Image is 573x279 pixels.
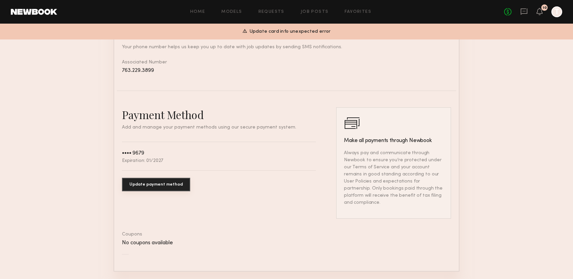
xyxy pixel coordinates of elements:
[122,232,451,237] div: Coupons
[190,10,205,14] a: Home
[122,44,451,51] div: Your phone number helps us keep you up to date with job updates by sending SMS notifications.
[344,149,443,206] p: Always pay and communicate through Newbook to ensure you’re protected under our Terms of Service ...
[221,10,242,14] a: Models
[543,6,547,10] div: 10
[122,125,316,130] p: Add and manage your payment methods using our secure payment system.
[344,137,443,145] h3: Make all payments through Newbook
[122,68,154,73] span: 763.229.3899
[301,10,329,14] a: Job Posts
[258,10,284,14] a: Requests
[122,59,451,74] div: Associated Number
[250,28,331,36] span: Update card info unexpected error
[122,107,316,122] h2: Payment Method
[551,6,562,17] a: T
[122,159,163,163] div: Expiration: 01/2027
[345,10,371,14] a: Favorites
[122,240,451,246] div: No coupons available
[122,178,190,191] button: Update payment method
[122,150,144,156] div: •••• 9679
